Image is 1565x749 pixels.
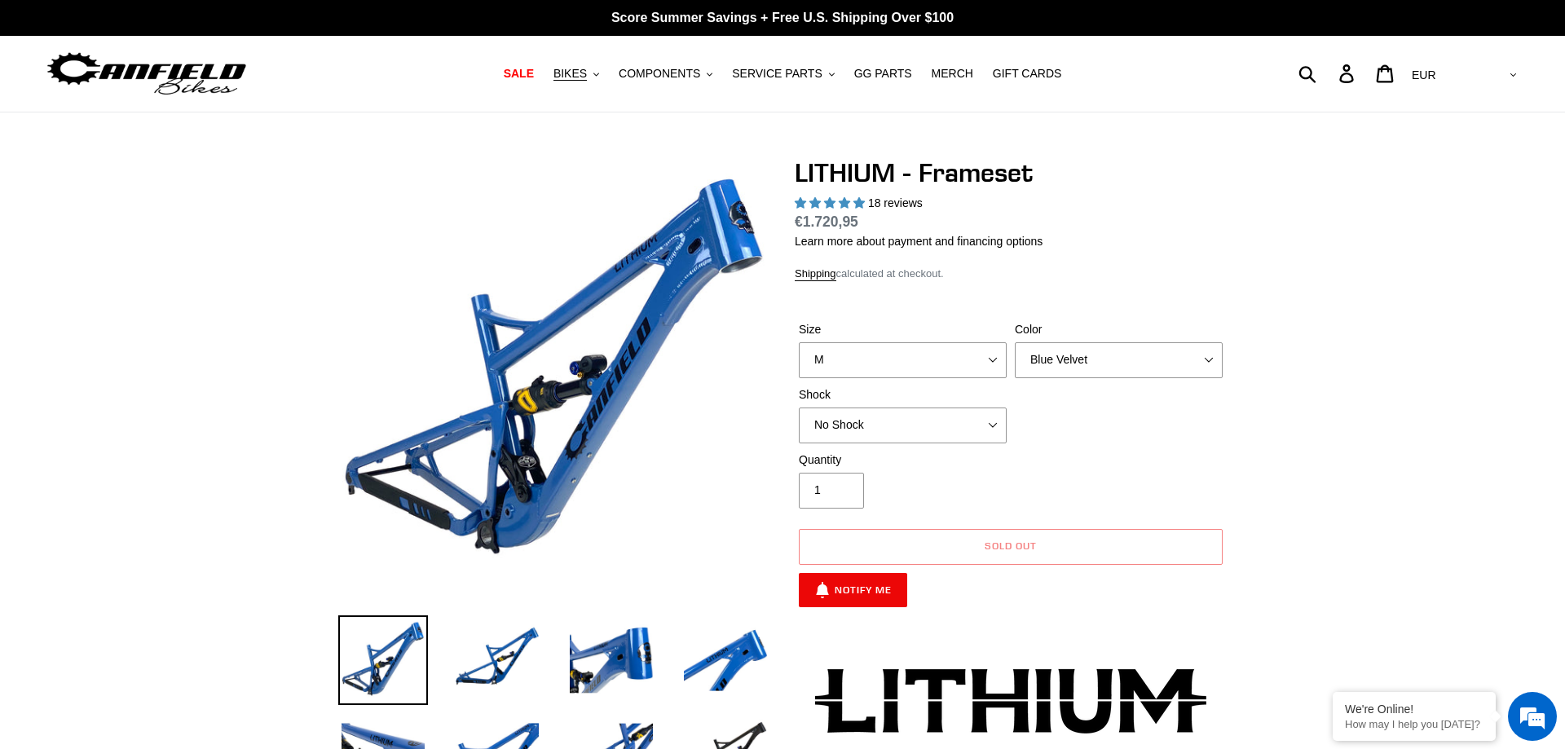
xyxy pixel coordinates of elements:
[985,540,1037,552] span: Sold out
[868,196,923,209] span: 18 reviews
[545,63,607,85] button: BIKES
[1015,321,1223,338] label: Color
[732,67,822,81] span: SERVICE PARTS
[932,67,973,81] span: MERCH
[1345,718,1483,730] p: How may I help you today?
[452,615,542,705] img: Load image into Gallery viewer, LITHIUM - Frameset
[795,157,1227,188] h1: LITHIUM - Frameset
[799,321,1007,338] label: Size
[619,67,700,81] span: COMPONENTS
[815,668,1206,734] img: Lithium-Logo_480x480.png
[1345,703,1483,716] div: We're Online!
[924,63,981,85] a: MERCH
[799,386,1007,403] label: Shock
[566,615,656,705] img: Load image into Gallery viewer, LITHIUM - Frameset
[553,67,587,81] span: BIKES
[1307,55,1349,91] input: Search
[799,529,1223,565] button: Sold out
[846,63,920,85] a: GG PARTS
[338,615,428,705] img: Load image into Gallery viewer, LITHIUM - Frameset
[724,63,842,85] button: SERVICE PARTS
[795,266,1227,282] div: calculated at checkout.
[681,615,770,705] img: Load image into Gallery viewer, LITHIUM - Frameset
[795,267,836,281] a: Shipping
[504,67,534,81] span: SALE
[799,452,1007,469] label: Quantity
[985,63,1070,85] a: GIFT CARDS
[795,196,868,209] span: 5.00 stars
[611,63,721,85] button: COMPONENTS
[795,214,858,230] span: €1.720,95
[496,63,542,85] a: SALE
[795,235,1043,248] a: Learn more about payment and financing options
[854,67,912,81] span: GG PARTS
[799,573,907,607] button: Notify Me
[993,67,1062,81] span: GIFT CARDS
[45,48,249,99] img: Canfield Bikes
